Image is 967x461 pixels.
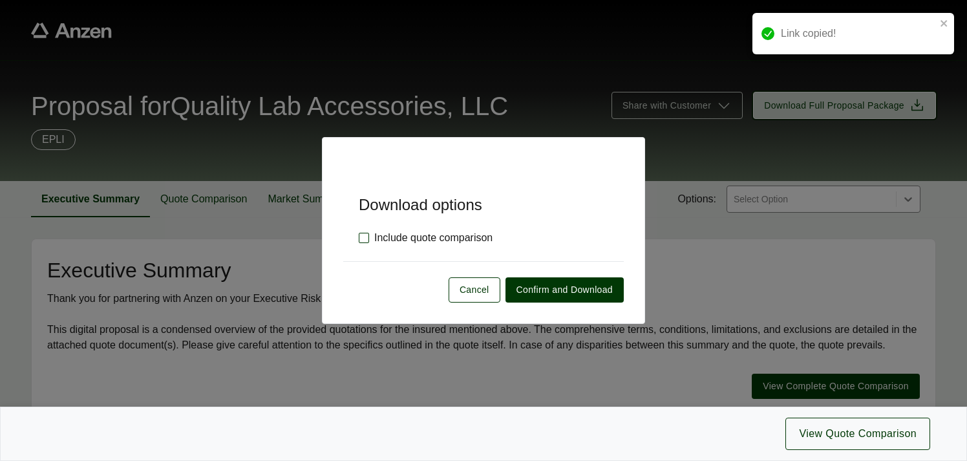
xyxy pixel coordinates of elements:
span: Confirm and Download [516,283,613,297]
button: close [940,18,949,28]
label: Include quote comparison [359,230,493,246]
h5: Download options [343,174,624,215]
div: Link copied! [781,26,936,41]
button: Cancel [449,277,500,303]
span: Cancel [460,283,489,297]
button: Confirm and Download [505,277,624,303]
span: View Quote Comparison [799,426,917,442]
button: View Quote Comparison [785,418,930,450]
